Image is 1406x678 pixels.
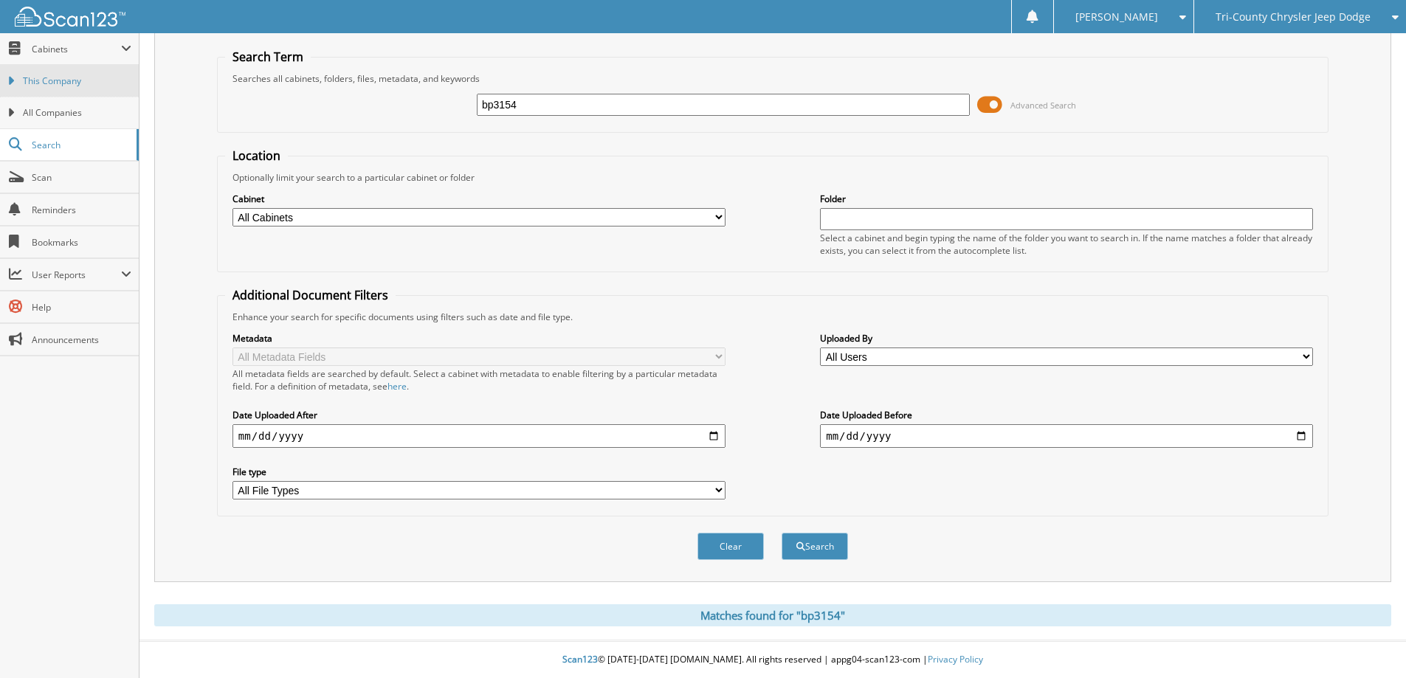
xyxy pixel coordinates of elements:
img: scan123-logo-white.svg [15,7,125,27]
label: Cabinet [232,193,726,205]
span: Tri-County Chrysler Jeep Dodge [1216,13,1371,21]
legend: Location [225,148,288,164]
span: This Company [23,75,131,88]
label: Date Uploaded Before [820,409,1313,421]
input: end [820,424,1313,448]
iframe: Chat Widget [1332,607,1406,678]
div: All metadata fields are searched by default. Select a cabinet with metadata to enable filtering b... [232,367,726,392]
div: Select a cabinet and begin typing the name of the folder you want to search in. If the name match... [820,232,1313,257]
legend: Additional Document Filters [225,287,396,303]
span: Reminders [32,204,131,216]
span: Help [32,301,131,314]
a: here [387,380,407,392]
div: Optionally limit your search to a particular cabinet or folder [225,171,1320,184]
label: Uploaded By [820,332,1313,345]
button: Clear [697,533,764,560]
span: Bookmarks [32,236,131,249]
label: Folder [820,193,1313,205]
div: Enhance your search for specific documents using filters such as date and file type. [225,311,1320,323]
label: File type [232,466,726,478]
div: Matches found for "bp3154" [154,604,1391,626]
div: Searches all cabinets, folders, files, metadata, and keywords [225,72,1320,85]
div: © [DATE]-[DATE] [DOMAIN_NAME]. All rights reserved | appg04-scan123-com | [139,642,1406,678]
label: Date Uploaded After [232,409,726,421]
legend: Search Term [225,49,311,65]
span: User Reports [32,269,121,281]
span: Announcements [32,333,131,346]
input: start [232,424,726,448]
span: Scan [32,171,131,184]
span: Advanced Search [1010,100,1076,111]
span: Scan123 [562,653,598,665]
span: All Companies [23,106,131,120]
span: Search [32,139,129,151]
button: Search [782,533,848,560]
span: [PERSON_NAME] [1075,13,1158,21]
label: Metadata [232,332,726,345]
a: Privacy Policy [928,653,983,665]
span: Cabinets [32,43,121,55]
